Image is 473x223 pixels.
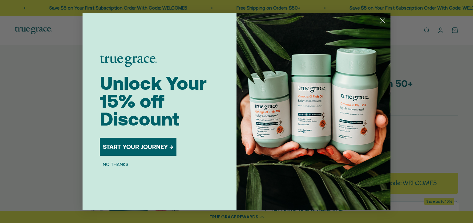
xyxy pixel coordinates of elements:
[377,15,388,26] button: Close dialog
[100,72,207,130] span: Unlock Your 15% off Discount
[100,55,157,67] img: logo placeholder
[236,13,390,210] img: 098727d5-50f8-4f9b-9554-844bb8da1403.jpeg
[100,138,176,156] button: START YOUR JOURNEY →
[100,161,131,168] button: NO THANKS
